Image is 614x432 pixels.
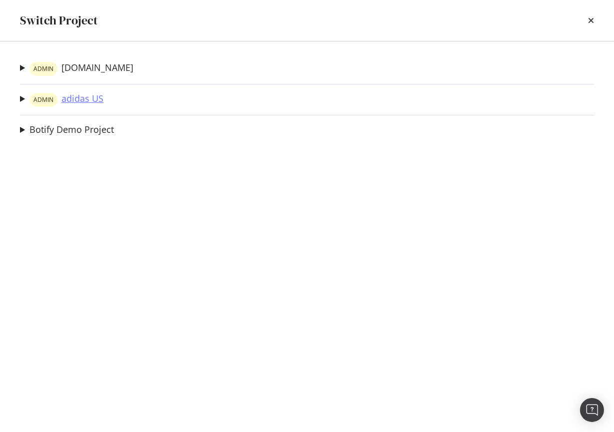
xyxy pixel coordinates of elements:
[20,12,98,29] div: Switch Project
[20,123,114,136] summary: Botify Demo Project
[20,92,103,107] summary: warning labeladidas US
[29,62,133,76] a: warning label[DOMAIN_NAME]
[33,97,53,103] span: ADMIN
[29,62,57,76] div: warning label
[33,66,53,72] span: ADMIN
[580,398,604,422] div: Open Intercom Messenger
[29,124,114,135] a: Botify Demo Project
[20,61,133,76] summary: warning label[DOMAIN_NAME]
[29,93,57,107] div: warning label
[588,12,594,29] div: times
[29,93,103,107] a: warning labeladidas US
